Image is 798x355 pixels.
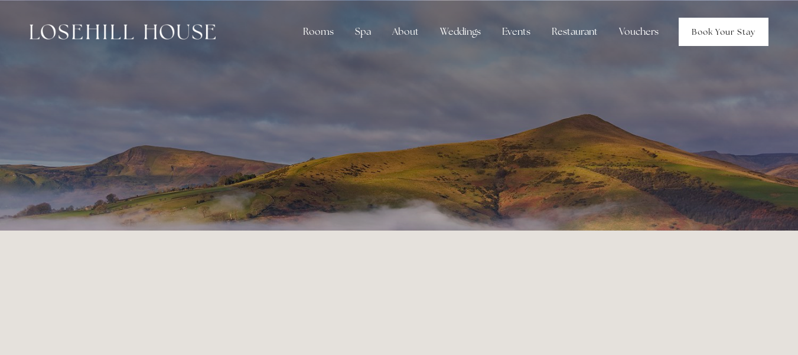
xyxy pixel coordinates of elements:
[30,24,216,40] img: Losehill House
[493,20,540,44] div: Events
[346,20,380,44] div: Spa
[431,20,490,44] div: Weddings
[679,18,768,46] a: Book Your Stay
[383,20,428,44] div: About
[294,20,343,44] div: Rooms
[610,20,668,44] a: Vouchers
[542,20,607,44] div: Restaurant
